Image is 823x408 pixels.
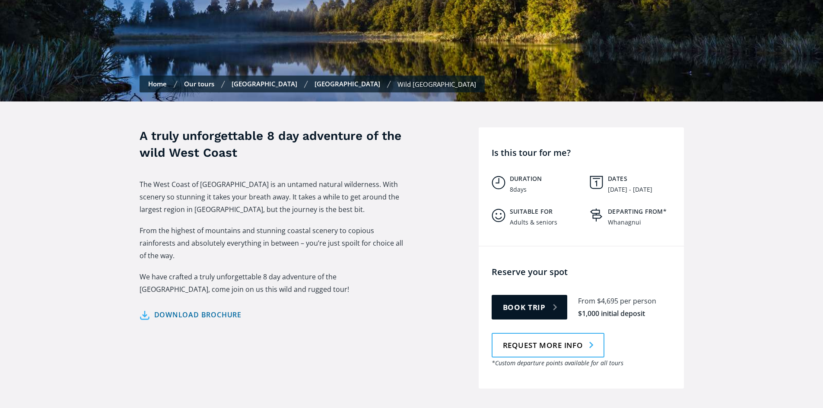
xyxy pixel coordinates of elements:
[232,79,297,88] a: [GEOGRAPHIC_DATA]
[608,208,680,215] h5: Departing from*
[597,296,618,306] div: $4,695
[492,333,604,357] a: Request more info
[601,309,645,319] div: initial deposit
[397,80,476,89] div: Wild [GEOGRAPHIC_DATA]
[492,266,680,278] h4: Reserve your spot
[510,208,582,215] h5: Suitable for
[148,79,167,88] a: Home
[608,175,680,183] h5: Dates
[608,186,652,193] div: [DATE] - [DATE]
[608,219,641,226] div: Whanagnui
[513,186,527,193] div: days
[315,79,380,88] a: [GEOGRAPHIC_DATA]
[620,296,656,306] div: per person
[140,127,407,161] h3: A truly unforgettable 8 day adventure of the wild West Coast
[184,79,214,88] a: Our tours
[140,76,485,92] nav: Breadcrumbs
[140,271,407,296] p: We have crafted a truly unforgettable 8 day adventure of the [GEOGRAPHIC_DATA], come join on us t...
[510,175,582,183] h5: Duration
[510,186,513,193] div: 8
[140,225,407,262] p: From the highest of mountains and stunning coastal scenery to copious rainforests and absolutely ...
[492,359,623,367] em: *Custom departure points available for all tours
[140,309,242,321] a: Download brochure
[578,296,595,306] div: From
[578,309,599,319] div: $1,000
[492,147,680,158] h4: Is this tour for me?
[492,295,568,319] a: Book trip
[140,178,407,216] p: The West Coast of [GEOGRAPHIC_DATA] is an untamed natural wilderness. With scenery so stunning it...
[510,219,557,226] div: Adults & seniors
